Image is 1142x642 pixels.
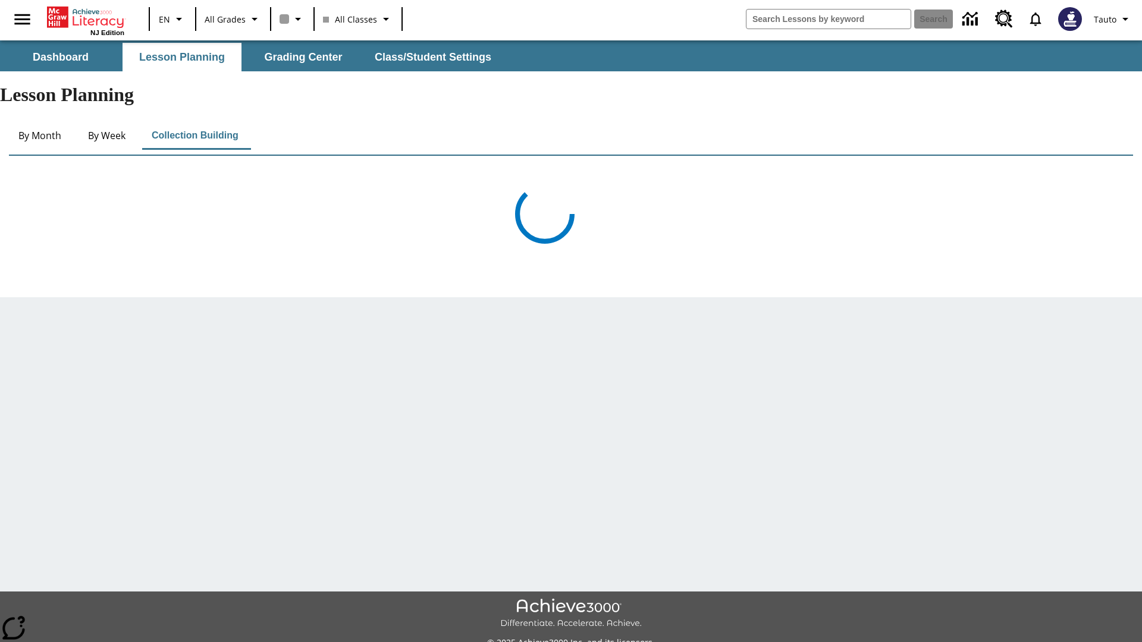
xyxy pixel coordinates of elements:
button: Open side menu [5,2,40,37]
a: Home [47,5,124,29]
input: search field [746,10,911,29]
a: Data Center [955,3,988,36]
button: Grading Center [244,43,363,71]
button: Language: EN, Select a language [153,8,192,30]
button: Profile/Settings [1089,8,1137,30]
button: Grade: All Grades, Select a grade [200,8,266,30]
a: Resource Center, Will open in new tab [988,3,1020,35]
button: Class/Student Settings [365,43,501,71]
img: Achieve3000 Differentiate Accelerate Achieve [500,599,642,629]
span: All Grades [205,13,246,26]
span: All Classes [323,13,377,26]
span: NJ Edition [90,29,124,36]
button: Select a new avatar [1051,4,1089,34]
button: Dashboard [1,43,120,71]
button: By Month [9,121,71,150]
button: Class: All Classes, Select your class [318,8,398,30]
button: Lesson Planning [123,43,241,71]
button: By Week [77,121,136,150]
a: Notifications [1020,4,1051,34]
span: EN [159,13,170,26]
span: Tauto [1094,13,1116,26]
img: Avatar [1058,7,1082,31]
button: Collection Building [142,121,248,150]
div: Home [47,4,124,36]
